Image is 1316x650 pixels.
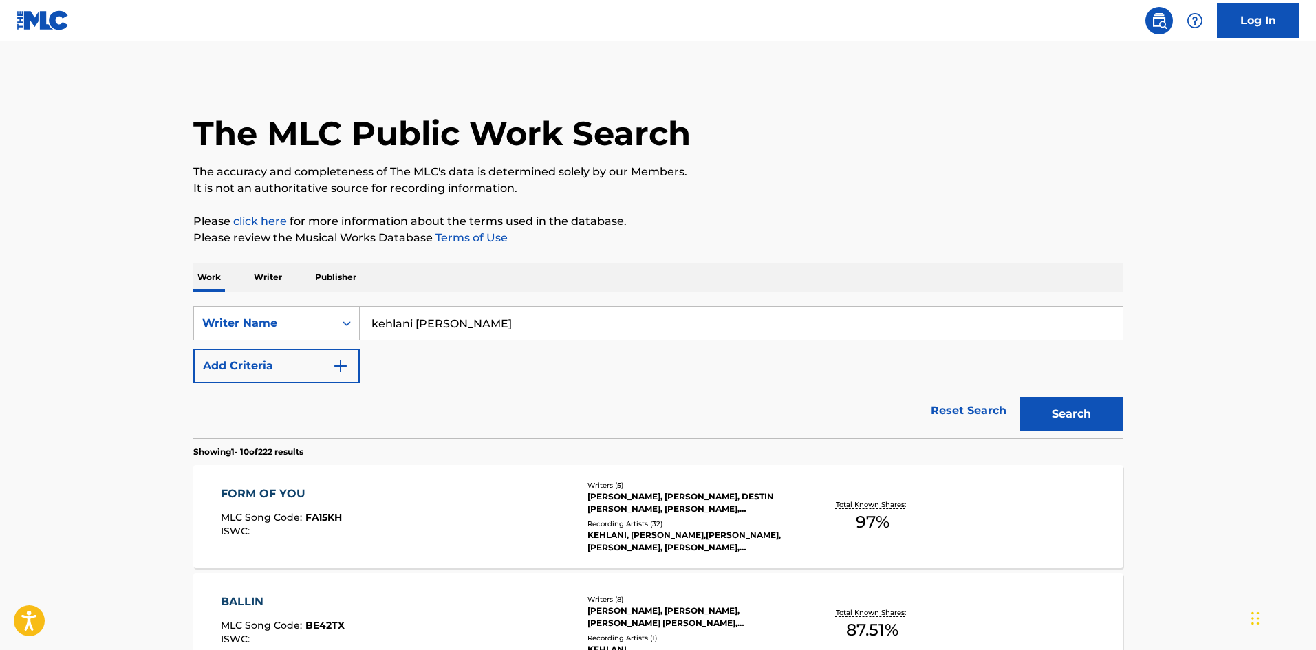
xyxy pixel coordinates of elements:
div: FORM OF YOU [221,486,342,502]
div: Writers ( 5 ) [587,480,795,490]
div: Writers ( 8 ) [587,594,795,605]
span: MLC Song Code : [221,511,305,523]
span: MLC Song Code : [221,619,305,631]
div: BALLIN [221,594,345,610]
span: 97 % [856,510,889,534]
div: Help [1181,7,1209,34]
p: Total Known Shares: [836,499,909,510]
button: Add Criteria [193,349,360,383]
p: It is not an authoritative source for recording information. [193,180,1123,197]
p: Publisher [311,263,360,292]
iframe: Chat Widget [1247,584,1316,650]
a: Log In [1217,3,1299,38]
a: click here [233,215,287,228]
span: ISWC : [221,633,253,645]
p: Showing 1 - 10 of 222 results [193,446,303,458]
div: Drag [1251,598,1260,639]
div: Writer Name [202,315,326,332]
img: 9d2ae6d4665cec9f34b9.svg [332,358,349,374]
button: Search [1020,397,1123,431]
a: Terms of Use [433,231,508,244]
span: FA15KH [305,511,342,523]
div: Recording Artists ( 32 ) [587,519,795,529]
p: Work [193,263,225,292]
img: MLC Logo [17,10,69,30]
a: Public Search [1145,7,1173,34]
div: [PERSON_NAME], [PERSON_NAME], [PERSON_NAME] [PERSON_NAME], [PERSON_NAME], [PERSON_NAME], [PERSON_... [587,605,795,629]
span: 87.51 % [846,618,898,642]
h1: The MLC Public Work Search [193,113,691,154]
span: ISWC : [221,525,253,537]
img: search [1151,12,1167,29]
p: Writer [250,263,286,292]
p: The accuracy and completeness of The MLC's data is determined solely by our Members. [193,164,1123,180]
div: [PERSON_NAME], [PERSON_NAME], DESTIN [PERSON_NAME], [PERSON_NAME], [PERSON_NAME] [587,490,795,515]
img: help [1187,12,1203,29]
a: Reset Search [924,396,1013,426]
p: Please for more information about the terms used in the database. [193,213,1123,230]
a: FORM OF YOUMLC Song Code:FA15KHISWC:Writers (5)[PERSON_NAME], [PERSON_NAME], DESTIN [PERSON_NAME]... [193,465,1123,568]
div: KEHLANI, [PERSON_NAME],[PERSON_NAME],[PERSON_NAME], [PERSON_NAME], [PERSON_NAME], [PERSON_NAME],[... [587,529,795,554]
p: Please review the Musical Works Database [193,230,1123,246]
div: Recording Artists ( 1 ) [587,633,795,643]
form: Search Form [193,306,1123,438]
p: Total Known Shares: [836,607,909,618]
span: BE42TX [305,619,345,631]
